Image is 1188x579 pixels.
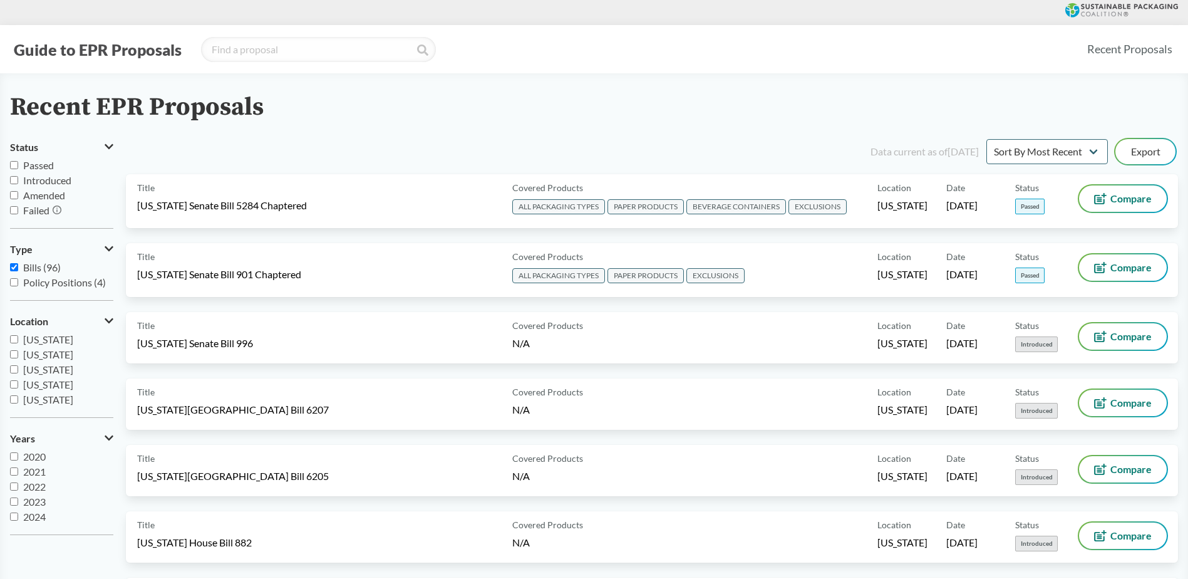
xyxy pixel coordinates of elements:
span: Date [946,250,965,263]
button: Location [10,311,113,332]
span: Introduced [23,174,71,186]
span: [DATE] [946,199,978,212]
span: PAPER PRODUCTS [607,199,684,214]
span: [US_STATE] [23,363,73,375]
span: Location [877,181,911,194]
span: N/A [512,337,530,349]
span: Date [946,518,965,531]
input: [US_STATE] [10,335,18,343]
button: Status [10,137,113,158]
input: Failed [10,206,18,214]
div: Data current as of [DATE] [870,144,979,159]
span: [US_STATE] [23,394,73,405]
a: Recent Proposals [1082,35,1178,63]
button: Compare [1079,185,1167,212]
span: Passed [1015,268,1045,283]
span: Title [137,319,155,332]
span: Date [946,385,965,399]
span: EXCLUSIONS [686,268,745,283]
input: 2022 [10,482,18,491]
span: Status [1015,181,1039,194]
input: 2023 [10,498,18,506]
span: Compare [1110,194,1152,204]
span: Covered Products [512,181,583,194]
span: Date [946,452,965,465]
span: [US_STATE] Senate Bill 996 [137,336,253,350]
span: [DATE] [946,403,978,417]
span: Status [1015,250,1039,263]
span: Covered Products [512,518,583,531]
input: Find a proposal [201,37,436,62]
span: EXCLUSIONS [788,199,847,214]
span: Passed [1015,199,1045,214]
span: PAPER PRODUCTS [607,268,684,283]
span: N/A [512,470,530,482]
input: Policy Positions (4) [10,278,18,286]
span: Compare [1110,531,1152,541]
span: Title [137,181,155,194]
span: Compare [1110,464,1152,474]
button: Compare [1079,390,1167,416]
span: [US_STATE] [23,378,73,390]
span: Status [1015,385,1039,399]
span: Covered Products [512,250,583,263]
span: Compare [1110,398,1152,408]
span: Years [10,433,35,444]
span: Title [137,452,155,465]
span: [US_STATE] Senate Bill 901 Chaptered [137,268,301,281]
span: 2022 [23,481,46,493]
span: Title [137,385,155,399]
button: Compare [1079,254,1167,281]
span: [US_STATE] [877,199,927,212]
span: [US_STATE] [23,333,73,345]
span: [US_STATE] [877,536,927,550]
button: Years [10,428,113,449]
h2: Recent EPR Proposals [10,93,264,122]
span: [DATE] [946,469,978,483]
span: 2021 [23,466,46,477]
span: [DATE] [946,268,978,281]
input: [US_STATE] [10,350,18,358]
span: 2024 [23,511,46,523]
span: N/A [512,536,530,548]
span: 2023 [23,496,46,508]
input: 2024 [10,513,18,521]
input: 2020 [10,452,18,461]
span: Location [877,250,911,263]
span: Compare [1110,331,1152,342]
span: Status [1015,452,1039,465]
span: [US_STATE] Senate Bill 5284 Chaptered [137,199,307,212]
span: Failed [23,204,49,216]
span: Status [1015,518,1039,531]
span: ALL PACKAGING TYPES [512,199,605,214]
span: [DATE] [946,536,978,550]
input: Amended [10,191,18,199]
span: Covered Products [512,319,583,332]
span: Location [877,518,911,531]
button: Compare [1079,523,1167,549]
span: [US_STATE] [877,469,927,483]
input: Passed [10,161,18,169]
span: Location [10,316,48,327]
input: [US_STATE] [10,365,18,373]
span: [US_STATE] House Bill 882 [137,536,252,550]
span: Introduced [1015,536,1058,551]
span: Passed [23,159,54,171]
span: BEVERAGE CONTAINERS [686,199,786,214]
span: Type [10,244,33,255]
button: Compare [1079,456,1167,482]
span: Policy Positions (4) [23,276,106,288]
span: [US_STATE] [877,268,927,281]
button: Compare [1079,323,1167,350]
input: Introduced [10,176,18,184]
input: 2021 [10,467,18,476]
span: Title [137,518,155,531]
span: Introduced [1015,336,1058,352]
span: Bills (96) [23,261,61,273]
span: Date [946,181,965,194]
span: Introduced [1015,403,1058,419]
span: [US_STATE] [877,336,927,350]
span: Title [137,250,155,263]
input: Bills (96) [10,263,18,271]
span: [DATE] [946,336,978,350]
